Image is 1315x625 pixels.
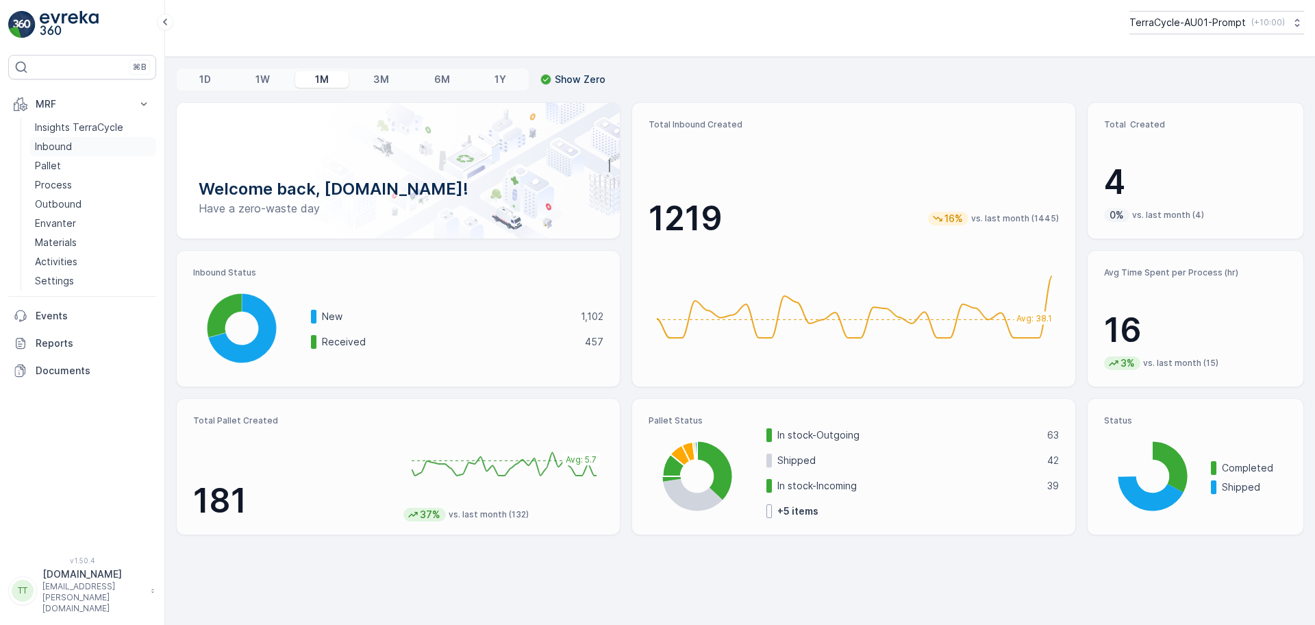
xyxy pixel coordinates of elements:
p: Received [322,335,576,349]
p: Total Created [1104,119,1287,130]
p: MRF [36,97,129,111]
img: logo_light-DOdMpM7g.png [40,11,99,38]
p: [EMAIL_ADDRESS][PERSON_NAME][DOMAIN_NAME] [42,581,144,614]
p: 16% [943,212,964,225]
a: Reports [8,330,156,357]
span: v 1.50.4 [8,556,156,565]
p: 457 [585,335,603,349]
p: 1M [315,73,329,86]
a: Documents [8,357,156,384]
p: 42 [1047,454,1059,467]
a: Inbound [29,137,156,156]
p: Insights TerraCycle [35,121,123,134]
img: logo [8,11,36,38]
p: 16 [1104,310,1287,351]
p: 3% [1119,356,1136,370]
a: Outbound [29,195,156,214]
p: Avg Time Spent per Process (hr) [1104,267,1287,278]
p: Shipped [777,454,1038,467]
p: Process [35,178,72,192]
p: Completed [1222,461,1287,475]
a: Activities [29,252,156,271]
p: Materials [35,236,77,249]
p: 1219 [649,198,723,239]
p: 1W [255,73,270,86]
p: 1,102 [581,310,603,323]
p: 0% [1108,208,1125,222]
p: 3M [373,73,389,86]
button: MRF [8,90,156,118]
a: Pallet [29,156,156,175]
p: Show Zero [555,73,605,86]
p: Total Pallet Created [193,415,392,426]
p: Inbound [35,140,72,154]
p: Outbound [35,197,82,211]
p: vs. last month (15) [1143,358,1218,369]
p: 39 [1047,479,1059,493]
p: vs. last month (132) [449,509,529,520]
p: TerraCycle-AU01-Prompt [1129,16,1246,29]
p: + 5 items [777,504,818,518]
p: Total Inbound Created [649,119,1059,130]
p: Pallet Status [649,415,1059,426]
p: In stock-Outgoing [777,428,1038,442]
p: Settings [35,274,74,288]
a: Insights TerraCycle [29,118,156,137]
a: Events [8,302,156,330]
p: In stock-Incoming [777,479,1038,493]
p: 1D [199,73,211,86]
p: [DOMAIN_NAME] [42,567,144,581]
p: Inbound Status [193,267,603,278]
p: Documents [36,364,151,378]
p: Welcome back, [DOMAIN_NAME]! [199,178,598,200]
p: Activities [35,255,77,269]
a: Settings [29,271,156,291]
p: vs. last month (4) [1132,210,1204,221]
a: Process [29,175,156,195]
button: TerraCycle-AU01-Prompt(+10:00) [1129,11,1304,34]
div: TT [12,580,34,602]
p: Have a zero-waste day [199,200,598,217]
p: Reports [36,336,151,350]
p: Pallet [35,159,61,173]
p: ( +10:00 ) [1251,17,1285,28]
p: New [322,310,572,323]
button: TT[DOMAIN_NAME][EMAIL_ADDRESS][PERSON_NAME][DOMAIN_NAME] [8,567,156,614]
p: Events [36,309,151,323]
p: 37% [418,508,442,522]
a: Envanter [29,214,156,233]
p: Envanter [35,217,76,230]
a: Materials [29,233,156,252]
p: ⌘B [133,62,147,73]
p: Status [1104,415,1287,426]
p: 6M [434,73,450,86]
p: 4 [1104,162,1287,203]
p: 63 [1047,428,1059,442]
p: 1Y [494,73,506,86]
p: vs. last month (1445) [971,213,1059,224]
p: 181 [193,480,392,522]
p: Shipped [1222,480,1287,494]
